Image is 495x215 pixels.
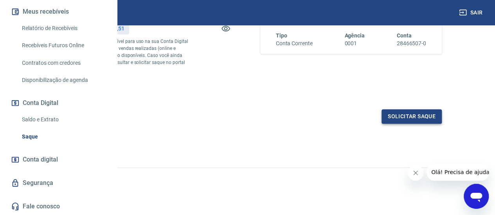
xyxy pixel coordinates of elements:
[427,163,489,181] iframe: Mensagem da empresa
[457,5,486,20] button: Sair
[23,154,58,165] span: Conta digital
[276,39,313,48] h6: Conta Corrente
[19,20,108,36] a: Relatório de Recebíveis
[344,32,365,39] span: Agência
[382,109,442,124] button: Solicitar saque
[19,112,108,128] a: Saldo e Extrato
[396,32,411,39] span: Conta
[9,94,108,112] button: Conta Digital
[19,174,476,182] p: 2025 ©
[19,129,108,145] a: Saque
[396,39,426,48] h6: 28466507-0
[9,174,108,192] a: Segurança
[5,5,66,12] span: Olá! Precisa de ajuda?
[9,3,108,20] button: Meus recebíveis
[19,55,108,71] a: Contratos com credores
[344,39,365,48] h6: 0001
[408,165,423,181] iframe: Fechar mensagem
[9,151,108,168] a: Conta digital
[276,32,287,39] span: Tipo
[19,37,108,53] a: Recebíveis Futuros Online
[9,198,108,215] a: Fale conosco
[53,38,189,73] p: *Corresponde ao saldo disponível para uso na sua Conta Digital Vindi. Incluindo os valores das ve...
[464,184,489,209] iframe: Botão para abrir a janela de mensagens
[19,72,108,88] a: Disponibilização de agenda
